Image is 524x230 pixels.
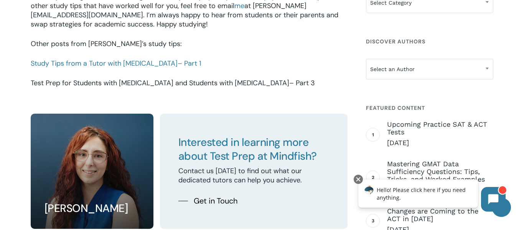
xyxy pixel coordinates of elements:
span: – Part 1 [178,59,201,68]
p: Other posts from [PERSON_NAME]’s study tips: [31,39,348,59]
a: Upcoming Practice SAT & ACT Tests [DATE] [387,121,493,147]
span: Select an Author [366,61,493,77]
span: Interested in learning more about Test Prep at Mindfish? [178,135,317,163]
iframe: Chatbot [350,173,513,219]
h4: Featured Content [366,101,493,115]
span: Get in Touch [194,195,238,207]
p: Contact us [DATE] to find out what our dedicated tutors can help you achieve. [178,166,330,185]
a: me [234,1,244,10]
span: – Part 3 [289,78,315,88]
h4: Discover Authors [366,35,493,48]
span: Upcoming Practice SAT & ACT Tests [387,121,493,136]
a: Test Prep for Students with [MEDICAL_DATA] and Students with [MEDICAL_DATA]– Part 3 [31,78,315,88]
span: at [PERSON_NAME][EMAIL_ADDRESS][DOMAIN_NAME]. I’m always happy to hear from students or their par... [31,1,338,29]
span: Select an Author [366,59,493,79]
a: Mastering GMAT Data Sufficiency Questions: Tips, Tricks, and Worked Examples [DATE] [387,160,493,195]
a: Get in Touch [178,195,238,207]
span: Mastering GMAT Data Sufficiency Questions: Tips, Tricks, and Worked Examples [387,160,493,183]
span: Changes are Coming to the ACT in [DATE] [387,207,493,223]
span: [DATE] [387,138,493,147]
a: Study Tips from a Tutor with [MEDICAL_DATA]– Part 1 [31,59,201,68]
